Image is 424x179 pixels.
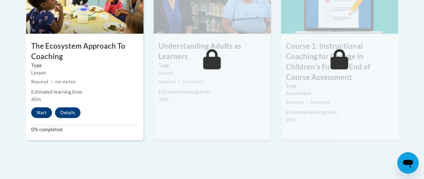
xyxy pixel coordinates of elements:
iframe: Button to launch messaging window [397,152,419,174]
label: Type [286,82,393,90]
span: Required [159,79,176,84]
h3: The Ecosystem Approach To Coaching [26,41,143,62]
div: Estimated learning time: [31,88,138,96]
span: 40m [31,96,41,102]
span: 30m [159,96,169,102]
div: Estimated learning time: [286,109,393,116]
div: Estimated learning time: [159,88,266,96]
label: Type [31,62,138,69]
div: Lesson [31,69,138,77]
div: Assessment [286,90,393,97]
span: | [51,79,52,84]
span: Required [286,100,303,105]
span: not started [55,79,75,84]
label: 0% completed [31,126,138,133]
span: not started [182,79,203,84]
span: 20m [286,117,296,123]
label: Type [159,62,266,69]
span: not started [310,100,330,105]
button: Details [55,107,80,118]
span: | [178,79,180,84]
span: Required [31,79,48,84]
h3: Course 1: Instructional Coaching for Change in Childrenʹs Futures End of Course Assessment [281,41,398,82]
div: Lesson [159,69,266,77]
h3: Understanding Adults as Learners [154,41,271,62]
span: | [306,100,307,105]
button: Start [31,107,52,118]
